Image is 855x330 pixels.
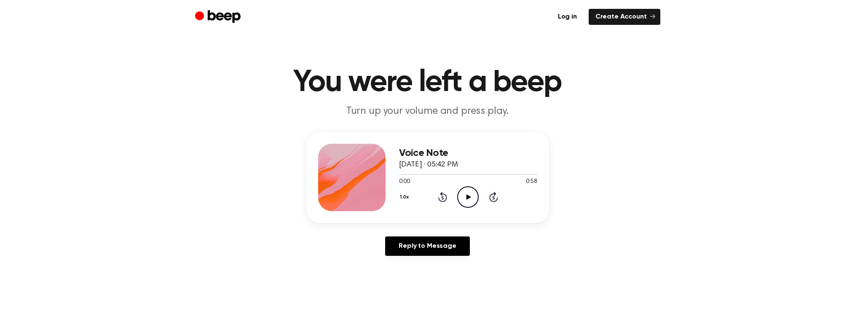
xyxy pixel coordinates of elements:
[551,9,584,25] a: Log in
[399,161,458,169] span: [DATE] · 05:42 PM
[399,148,537,159] h3: Voice Note
[526,177,537,186] span: 0:58
[266,105,590,118] p: Turn up your volume and press play.
[589,9,660,25] a: Create Account
[385,236,469,256] a: Reply to Message
[195,9,243,25] a: Beep
[399,190,412,204] button: 1.0x
[212,67,643,98] h1: You were left a beep
[399,177,410,186] span: 0:00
